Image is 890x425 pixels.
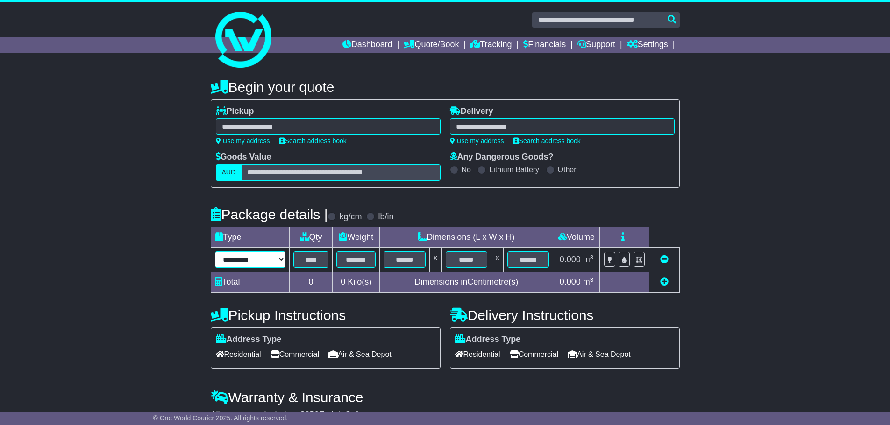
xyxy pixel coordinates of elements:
a: Use my address [450,137,504,145]
td: Kilo(s) [333,272,380,293]
label: kg/cm [339,212,362,222]
span: Air & Sea Depot [568,347,631,362]
td: x [491,248,503,272]
a: Financials [523,37,566,53]
span: Commercial [271,347,319,362]
label: Other [558,165,577,174]
span: Residential [216,347,261,362]
a: Add new item [660,277,669,286]
td: Qty [289,227,333,248]
sup: 3 [590,276,594,283]
label: Lithium Battery [489,165,539,174]
label: Pickup [216,106,254,117]
span: 0 [341,277,345,286]
td: Type [211,227,289,248]
span: m [583,255,594,264]
a: Search address book [279,137,347,145]
label: Goods Value [216,152,271,162]
td: x [429,248,441,272]
a: Use my address [216,137,270,145]
h4: Pickup Instructions [211,307,441,323]
a: Remove this item [660,255,669,264]
span: Residential [455,347,500,362]
span: Air & Sea Depot [328,347,392,362]
h4: Package details | [211,207,328,222]
a: Search address book [513,137,581,145]
span: 0.000 [560,277,581,286]
span: m [583,277,594,286]
td: Weight [333,227,380,248]
h4: Delivery Instructions [450,307,680,323]
a: Quote/Book [404,37,459,53]
label: lb/in [378,212,393,222]
label: No [462,165,471,174]
h4: Begin your quote [211,79,680,95]
div: All our quotes include a $ FreightSafe warranty. [211,410,680,420]
label: Delivery [450,106,493,117]
span: © One World Courier 2025. All rights reserved. [153,414,288,422]
label: Any Dangerous Goods? [450,152,554,162]
sup: 3 [590,254,594,261]
span: Commercial [510,347,558,362]
span: 250 [305,410,319,419]
td: Dimensions (L x W x H) [380,227,553,248]
h4: Warranty & Insurance [211,390,680,405]
a: Support [577,37,615,53]
td: Total [211,272,289,293]
label: AUD [216,164,242,181]
td: Dimensions in Centimetre(s) [380,272,553,293]
label: Address Type [216,334,282,345]
td: 0 [289,272,333,293]
a: Dashboard [342,37,392,53]
a: Settings [627,37,668,53]
span: 0.000 [560,255,581,264]
label: Address Type [455,334,521,345]
td: Volume [553,227,600,248]
a: Tracking [470,37,512,53]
